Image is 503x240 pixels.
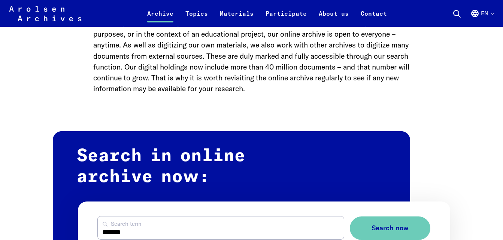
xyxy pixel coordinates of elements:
[355,9,393,27] a: Contact
[179,9,214,27] a: Topics
[372,224,409,232] span: Search now
[141,4,393,22] nav: Primary
[313,9,355,27] a: About us
[93,18,410,94] p: Whether you are searching for information out of personal interest, for academic or journalistic ...
[470,9,494,27] button: English, language selection
[214,9,260,27] a: Materials
[260,9,313,27] a: Participate
[350,216,430,240] button: Search now
[141,9,179,27] a: Archive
